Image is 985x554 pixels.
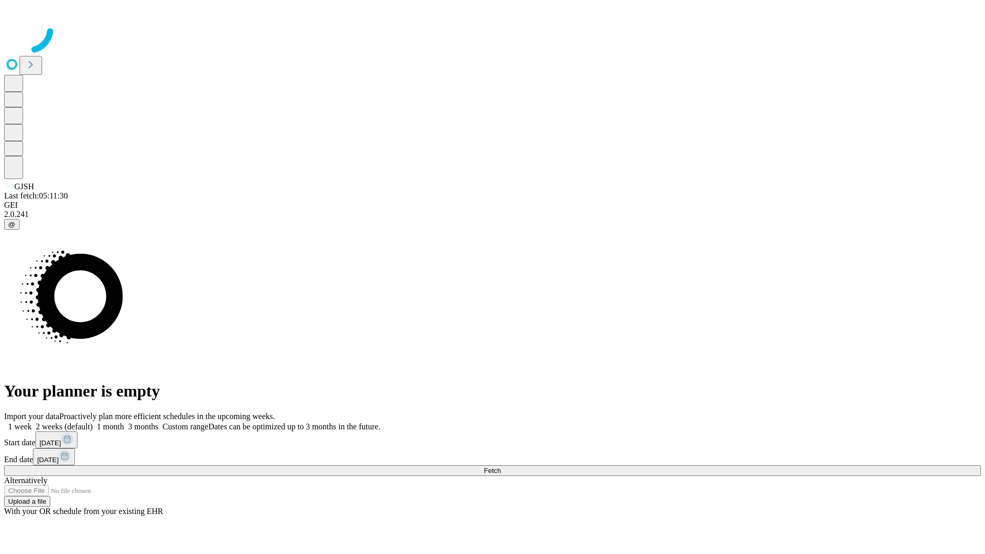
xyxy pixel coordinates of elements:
[37,456,58,464] span: [DATE]
[4,382,981,401] h1: Your planner is empty
[40,439,61,447] span: [DATE]
[36,422,93,431] span: 2 weeks (default)
[33,448,75,465] button: [DATE]
[208,422,380,431] span: Dates can be optimized up to 3 months in the future.
[163,422,208,431] span: Custom range
[8,221,15,228] span: @
[8,422,32,431] span: 1 week
[4,465,981,476] button: Fetch
[4,210,981,219] div: 2.0.241
[4,507,163,516] span: With your OR schedule from your existing EHR
[35,431,77,448] button: [DATE]
[4,412,60,421] span: Import your data
[128,422,159,431] span: 3 months
[4,191,68,200] span: Last fetch: 05:11:30
[14,182,34,191] span: GJSH
[484,467,501,474] span: Fetch
[97,422,124,431] span: 1 month
[4,496,50,507] button: Upload a file
[4,201,981,210] div: GEI
[4,448,981,465] div: End date
[4,476,47,485] span: Alternatively
[4,431,981,448] div: Start date
[60,412,275,421] span: Proactively plan more efficient schedules in the upcoming weeks.
[4,219,19,230] button: @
